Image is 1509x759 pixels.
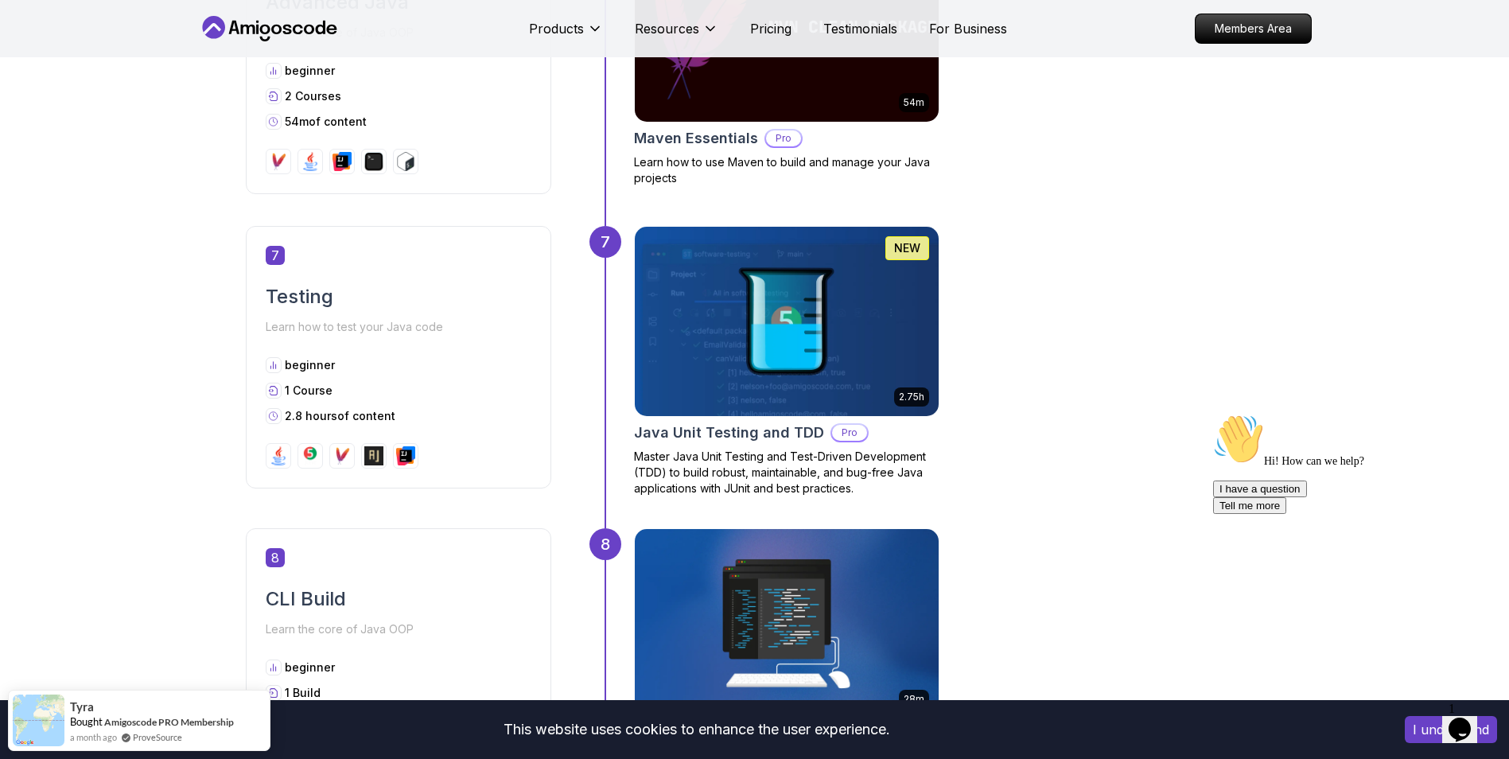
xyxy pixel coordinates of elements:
[634,226,939,496] a: Java Unit Testing and TDD card2.75hNEWJava Unit Testing and TDDProMaster Java Unit Testing and Te...
[266,284,531,309] h2: Testing
[13,695,64,746] img: provesource social proof notification image
[70,715,103,728] span: Bought
[894,240,920,256] p: NEW
[1442,695,1493,743] iframe: chat widget
[266,246,285,265] span: 7
[6,6,293,107] div: 👋Hi! How can we help?I have a questionTell me more
[364,152,383,171] img: terminal logo
[269,152,288,171] img: maven logo
[285,89,341,103] span: 2 Courses
[396,446,415,465] img: intellij logo
[589,528,621,560] div: 8
[269,446,288,465] img: java logo
[634,127,758,150] h2: Maven Essentials
[301,152,320,171] img: java logo
[6,73,100,90] button: I have a question
[6,48,158,60] span: Hi! How can we help?
[832,425,867,441] p: Pro
[635,529,939,718] img: Java CLI Build card
[529,19,584,38] p: Products
[133,730,182,744] a: ProveSource
[904,693,924,706] p: 28m
[635,19,718,51] button: Resources
[266,618,531,640] p: Learn the core of Java OOP
[1195,14,1312,44] a: Members Area
[12,712,1381,747] div: This website uses cookies to enhance the user experience.
[635,19,699,38] p: Resources
[104,716,234,728] a: Amigoscode PRO Membership
[6,90,80,107] button: Tell me more
[285,383,333,397] span: 1 Course
[929,19,1007,38] a: For Business
[899,391,924,403] p: 2.75h
[766,130,801,146] p: Pro
[285,408,395,424] p: 2.8 hours of content
[529,19,603,51] button: Products
[285,63,335,79] p: beginner
[285,114,367,130] p: 54m of content
[1196,14,1311,43] p: Members Area
[266,586,531,612] h2: CLI Build
[6,6,57,57] img: :wave:
[266,316,531,338] p: Learn how to test your Java code
[285,357,335,373] p: beginner
[634,449,939,496] p: Master Java Unit Testing and Test-Driven Development (TDD) to build robust, maintainable, and bug...
[285,686,321,699] span: 1 Build
[396,152,415,171] img: bash logo
[823,19,897,38] a: Testimonials
[364,446,383,465] img: assertj logo
[70,700,94,714] span: Tyra
[904,96,924,109] p: 54m
[70,730,117,744] span: a month ago
[634,154,939,186] p: Learn how to use Maven to build and manage your Java projects
[634,422,824,444] h2: Java Unit Testing and TDD
[1207,407,1493,687] iframe: chat widget
[285,660,335,675] p: beginner
[333,446,352,465] img: maven logo
[301,446,320,465] img: junit logo
[266,548,285,567] span: 8
[635,227,939,416] img: Java Unit Testing and TDD card
[750,19,791,38] a: Pricing
[333,152,352,171] img: intellij logo
[1405,716,1497,743] button: Accept cookies
[589,226,621,258] div: 7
